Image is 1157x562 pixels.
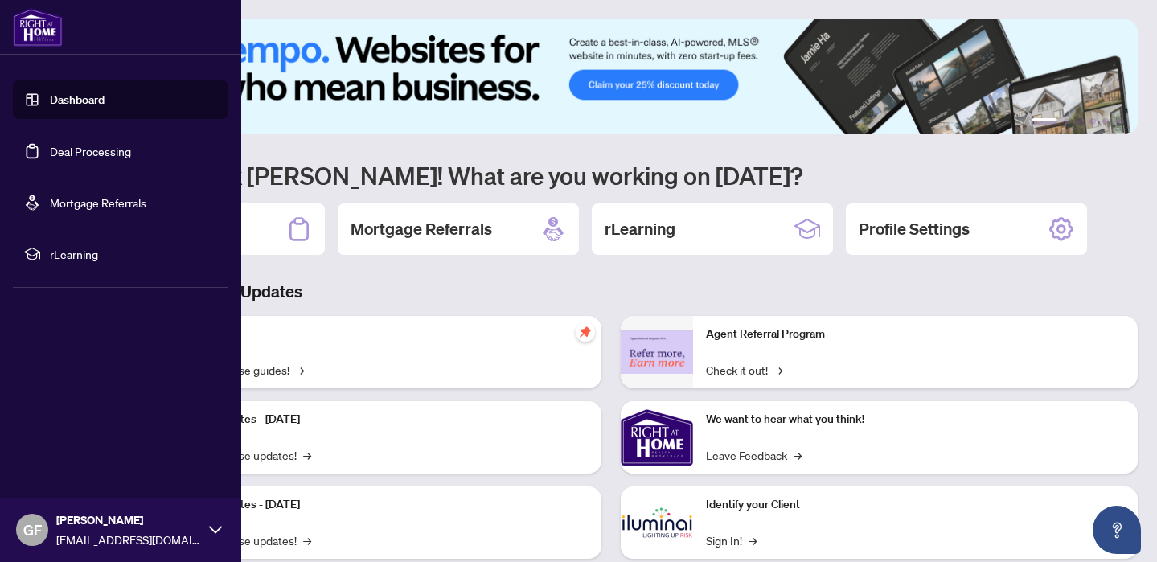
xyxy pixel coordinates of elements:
[706,496,1126,514] p: Identify your Client
[706,411,1126,429] p: We want to hear what you think!
[23,519,42,541] span: GF
[621,486,693,559] img: Identify your Client
[56,511,201,529] span: [PERSON_NAME]
[774,361,782,379] span: →
[621,330,693,375] img: Agent Referral Program
[84,160,1138,191] h1: Welcome back [PERSON_NAME]! What are you working on [DATE]?
[706,446,802,464] a: Leave Feedback→
[794,446,802,464] span: →
[1089,118,1096,125] button: 4
[576,322,595,342] span: pushpin
[621,401,693,474] img: We want to hear what you think!
[706,531,757,549] a: Sign In!→
[351,218,492,240] h2: Mortgage Referrals
[1064,118,1070,125] button: 2
[706,361,782,379] a: Check it out!→
[1093,506,1141,554] button: Open asap
[605,218,675,240] h2: rLearning
[303,446,311,464] span: →
[84,281,1138,303] h3: Brokerage & Industry Updates
[296,361,304,379] span: →
[56,531,201,548] span: [EMAIL_ADDRESS][DOMAIN_NAME]
[859,218,970,240] h2: Profile Settings
[50,92,105,107] a: Dashboard
[169,326,589,343] p: Self-Help
[706,326,1126,343] p: Agent Referral Program
[1102,118,1109,125] button: 5
[303,531,311,549] span: →
[169,411,589,429] p: Platform Updates - [DATE]
[169,496,589,514] p: Platform Updates - [DATE]
[1032,118,1057,125] button: 1
[749,531,757,549] span: →
[50,195,146,210] a: Mortgage Referrals
[1077,118,1083,125] button: 3
[50,144,131,158] a: Deal Processing
[1115,118,1122,125] button: 6
[50,245,217,263] span: rLearning
[13,8,63,47] img: logo
[84,19,1138,134] img: Slide 0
